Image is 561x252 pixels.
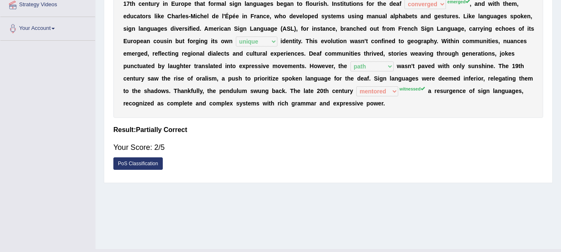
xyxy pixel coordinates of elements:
[229,13,233,20] b: p
[304,13,308,20] b: o
[207,13,209,20] b: l
[438,13,441,20] b: e
[320,0,323,7] b: s
[233,13,236,20] b: é
[360,0,363,7] b: s
[266,13,269,20] b: e
[283,0,287,7] b: g
[384,25,386,32] b: r
[325,13,328,20] b: y
[167,13,171,20] b: C
[356,13,360,20] b: n
[212,13,216,20] b: d
[175,13,179,20] b: a
[194,0,196,7] b: t
[517,0,519,7] b: ,
[355,13,356,20] b: i
[297,0,299,7] b: t
[184,25,188,32] b: s
[204,25,208,32] b: A
[320,25,322,32] b: t
[455,13,458,20] b: s
[267,0,270,7] b: e
[263,13,267,20] b: c
[277,0,280,7] b: b
[289,13,293,20] b: d
[280,0,284,7] b: e
[210,0,214,7] b: o
[303,25,306,32] b: o
[227,25,231,32] b: n
[395,13,399,20] b: p
[494,0,496,7] b: t
[313,0,316,7] b: u
[512,0,517,7] b: m
[344,0,346,7] b: t
[140,25,143,32] b: a
[127,25,128,32] b: i
[478,13,480,20] b: l
[353,25,356,32] b: c
[188,0,191,7] b: e
[299,0,303,7] b: o
[260,25,264,32] b: g
[257,25,260,32] b: n
[164,25,167,32] b: s
[405,13,409,20] b: b
[245,0,246,7] b: l
[270,0,273,7] b: s
[146,13,148,20] b: r
[314,13,318,20] b: d
[497,13,501,20] b: g
[353,0,357,7] b: o
[350,25,353,32] b: n
[269,13,271,20] b: ,
[161,13,164,20] b: e
[333,0,337,7] b: n
[182,25,184,32] b: r
[483,13,487,20] b: n
[414,13,417,20] b: s
[351,13,355,20] b: s
[260,13,263,20] b: n
[333,13,336,20] b: e
[475,0,478,7] b: a
[356,25,360,32] b: h
[452,13,455,20] b: e
[171,25,174,32] b: d
[179,0,181,7] b: r
[331,13,333,20] b: t
[274,25,277,32] b: e
[351,0,353,7] b: i
[263,0,267,7] b: g
[142,13,146,20] b: o
[163,0,164,7] b: i
[468,13,472,20] b: k
[191,25,193,32] b: i
[368,0,372,7] b: o
[317,25,321,32] b: s
[377,25,379,32] b: t
[314,25,317,32] b: n
[113,157,163,170] a: PoS Classification
[510,13,514,20] b: s
[312,25,314,32] b: i
[250,0,253,7] b: n
[250,25,254,32] b: L
[213,25,217,32] b: e
[193,25,196,32] b: e
[296,25,298,32] b: ,
[380,0,383,7] b: h
[238,0,242,7] b: n
[181,0,185,7] b: o
[421,25,425,32] b: S
[128,25,132,32] b: g
[500,13,504,20] b: e
[246,0,250,7] b: a
[134,13,137,20] b: c
[132,25,135,32] b: n
[404,25,407,32] b: e
[145,0,149,7] b: n
[411,25,414,32] b: c
[150,0,154,7] b: u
